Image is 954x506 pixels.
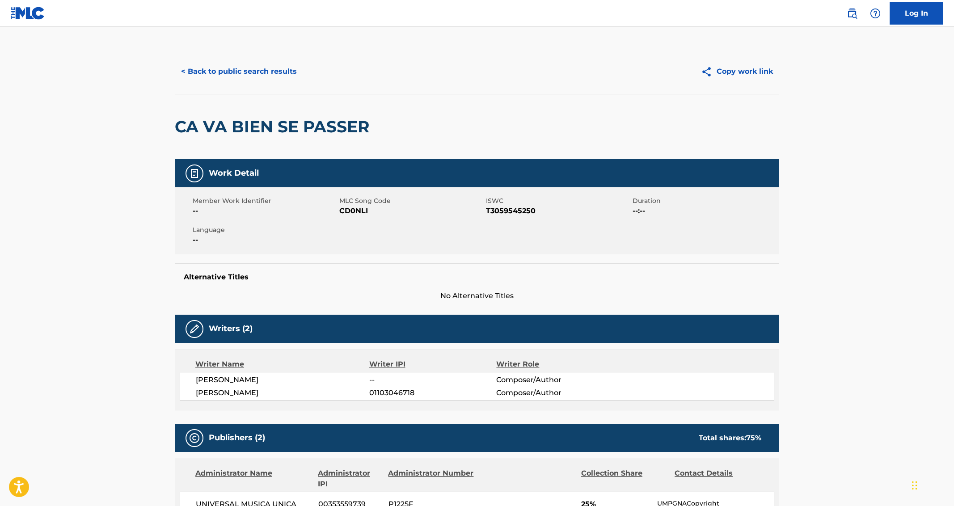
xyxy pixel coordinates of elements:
[175,291,779,301] span: No Alternative Titles
[847,8,857,19] img: search
[870,8,881,19] img: help
[193,196,337,206] span: Member Work Identifier
[699,433,761,443] div: Total shares:
[369,359,497,370] div: Writer IPI
[909,463,954,506] iframe: Chat Widget
[195,468,311,489] div: Administrator Name
[196,388,369,398] span: [PERSON_NAME]
[701,66,717,77] img: Copy work link
[339,206,484,216] span: CD0NLI
[929,347,954,419] iframe: Resource Center
[193,225,337,235] span: Language
[193,206,337,216] span: --
[633,196,777,206] span: Duration
[496,388,612,398] span: Composer/Author
[369,375,496,385] span: --
[633,206,777,216] span: --:--
[486,196,630,206] span: ISWC
[496,359,612,370] div: Writer Role
[890,2,943,25] a: Log In
[193,235,337,245] span: --
[11,7,45,20] img: MLC Logo
[912,472,917,499] div: Drag
[369,388,496,398] span: 01103046718
[209,168,259,178] h5: Work Detail
[175,117,374,137] h2: CA VA BIEN SE PASSER
[189,433,200,443] img: Publishers
[196,375,369,385] span: [PERSON_NAME]
[189,324,200,334] img: Writers
[675,468,761,489] div: Contact Details
[189,168,200,179] img: Work Detail
[695,60,779,83] button: Copy work link
[388,468,475,489] div: Administrator Number
[843,4,861,22] a: Public Search
[496,375,612,385] span: Composer/Author
[339,196,484,206] span: MLC Song Code
[486,206,630,216] span: T3059545250
[184,273,770,282] h5: Alternative Titles
[209,433,265,443] h5: Publishers (2)
[746,434,761,442] span: 75 %
[866,4,884,22] div: Help
[195,359,369,370] div: Writer Name
[175,60,303,83] button: < Back to public search results
[581,468,668,489] div: Collection Share
[318,468,381,489] div: Administrator IPI
[209,324,253,334] h5: Writers (2)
